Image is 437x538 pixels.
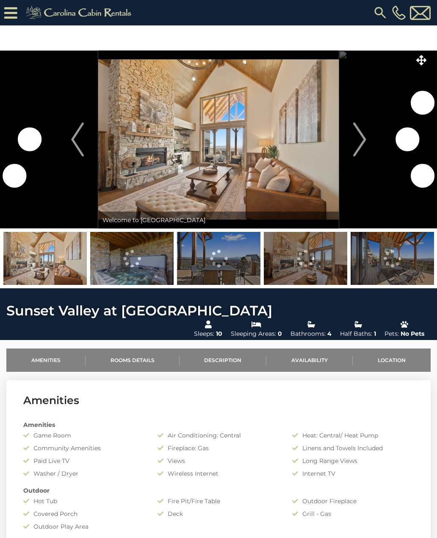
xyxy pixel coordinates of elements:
[17,486,420,495] div: Outdoor
[286,510,420,518] div: Grill - Gas
[17,469,151,478] div: Washer / Dryer
[151,497,285,505] div: Fire Pit/Fire Table
[390,6,408,20] a: [PHONE_NUMBER]
[151,510,285,518] div: Deck
[23,393,414,408] h3: Amenities
[17,444,151,452] div: Community Amenities
[17,431,151,440] div: Game Room
[339,50,381,229] button: Next
[373,5,388,20] img: search-regular.svg
[286,444,420,452] div: Linens and Towels Included
[6,348,86,372] a: Amenities
[86,348,180,372] a: Rooms Details
[56,50,98,229] button: Previous
[286,469,420,478] div: Internet TV
[286,457,420,465] div: Long Range Views
[151,444,285,452] div: Fireplace: Gas
[286,497,420,505] div: Outdoor Fireplace
[17,522,151,531] div: Outdoor Play Area
[3,232,87,285] img: 168358287
[351,232,434,285] img: 168358305
[266,348,353,372] a: Availability
[71,123,84,156] img: arrow
[286,431,420,440] div: Heat: Central/ Heat Pump
[264,232,347,285] img: 168358288
[177,232,260,285] img: 168358309
[90,232,174,285] img: 168273314
[151,457,285,465] div: Views
[353,348,431,372] a: Location
[17,510,151,518] div: Covered Porch
[17,497,151,505] div: Hot Tub
[353,123,366,156] img: arrow
[17,421,420,429] div: Amenities
[98,212,339,229] div: Welcome to [GEOGRAPHIC_DATA]
[151,431,285,440] div: Air Conditioning: Central
[22,4,138,21] img: Khaki-logo.png
[180,348,267,372] a: Description
[151,469,285,478] div: Wireless Internet
[17,457,151,465] div: Paid Live TV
